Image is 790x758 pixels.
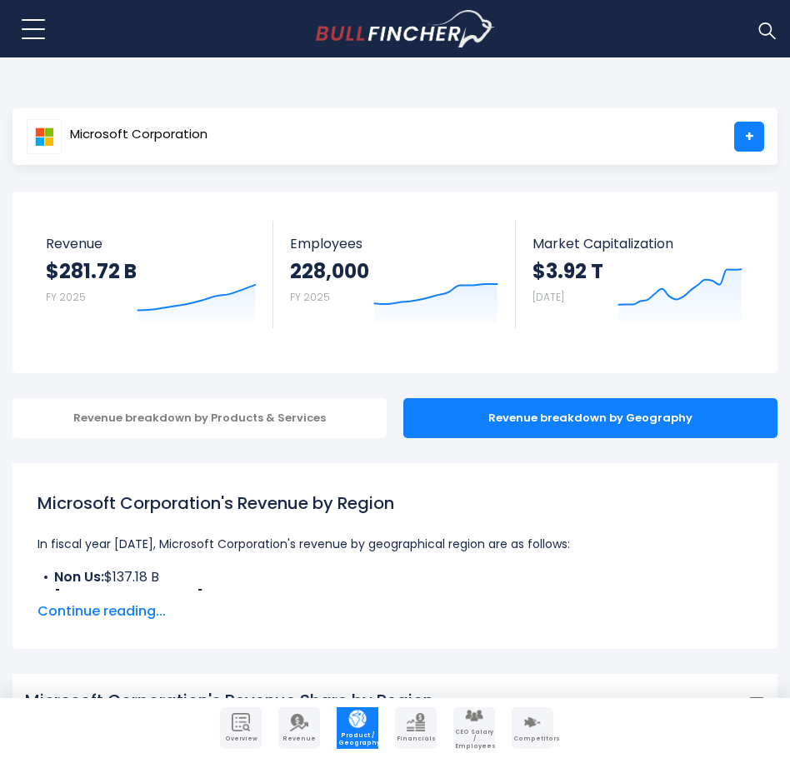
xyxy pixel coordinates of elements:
[316,10,495,48] a: Go to homepage
[25,689,433,712] tspan: Microsoft Corporation's Revenue Share by Region
[532,236,742,252] span: Market Capitalization
[222,736,260,742] span: Overview
[532,290,564,304] small: [DATE]
[453,707,495,749] a: Company Employees
[27,119,62,154] img: MSFT logo
[397,736,435,742] span: Financials
[403,398,777,438] div: Revenue breakdown by Geography
[513,736,552,742] span: Competitors
[46,258,137,284] strong: $281.72 B
[516,221,759,328] a: Market Capitalization $3.92 T [DATE]
[46,236,257,252] span: Revenue
[70,127,207,142] span: Microsoft Corporation
[455,729,493,750] span: CEO Salary / Employees
[280,736,318,742] span: Revenue
[46,290,86,304] small: FY 2025
[220,707,262,749] a: Company Overview
[734,122,764,152] a: +
[290,258,369,284] strong: 228,000
[337,707,378,749] a: Company Product/Geography
[37,567,752,587] li: $137.18 B
[278,707,320,749] a: Company Revenue
[37,587,752,607] li: $144.55 B
[316,10,495,48] img: bullfincher logo
[395,707,437,749] a: Company Financials
[37,491,752,516] h1: Microsoft Corporation's Revenue by Region
[512,707,553,749] a: Company Competitors
[54,567,104,586] b: Non Us:
[37,534,752,554] p: In fiscal year [DATE], Microsoft Corporation's revenue by geographical region are as follows:
[338,732,377,746] span: Product / Geography
[37,601,752,621] span: Continue reading...
[29,221,273,328] a: Revenue $281.72 B FY 2025
[290,236,499,252] span: Employees
[12,398,387,438] div: Revenue breakdown by Products & Services
[54,587,207,606] b: [GEOGRAPHIC_DATA]:
[273,221,516,328] a: Employees 228,000 FY 2025
[290,290,330,304] small: FY 2025
[532,258,603,284] strong: $3.92 T
[26,122,208,152] a: Microsoft Corporation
